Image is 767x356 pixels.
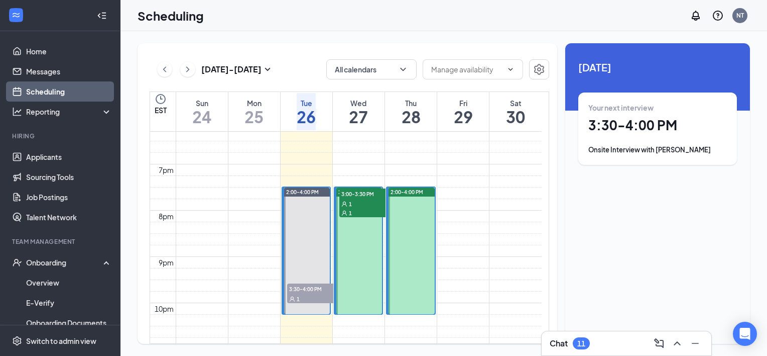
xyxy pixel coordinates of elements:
[262,63,274,75] svg: SmallChevronDown
[347,92,370,131] a: August 27, 2025
[190,92,213,131] a: August 24, 2025
[504,92,527,131] a: August 30, 2025
[297,98,316,108] div: Tue
[687,335,703,351] button: Minimize
[12,336,22,346] svg: Settings
[26,293,112,313] a: E-Verify
[398,64,408,74] svg: ChevronDown
[26,313,112,333] a: Onboarding Documents
[391,189,423,196] span: 2:00-4:00 PM
[192,108,211,125] h1: 24
[712,10,724,22] svg: QuestionInfo
[506,98,525,108] div: Sat
[138,7,204,24] h1: Scheduling
[550,338,568,349] h3: Chat
[689,337,701,349] svg: Minimize
[402,98,421,108] div: Thu
[297,296,300,303] span: 1
[155,105,167,115] span: EST
[452,92,475,131] a: August 29, 2025
[289,296,295,302] svg: User
[578,59,737,75] span: [DATE]
[736,11,744,20] div: NT
[157,211,176,222] div: 8pm
[26,61,112,81] a: Messages
[11,10,21,20] svg: WorkstreamLogo
[244,108,264,125] h1: 25
[690,10,702,22] svg: Notifications
[341,210,347,216] svg: User
[155,93,167,105] svg: Clock
[244,98,264,108] div: Mon
[588,145,727,155] div: Onsite Interview with [PERSON_NAME]
[153,303,176,314] div: 10pm
[588,103,727,113] div: Your next interview
[26,257,103,268] div: Onboarding
[160,63,170,75] svg: ChevronLeft
[180,62,195,77] button: ChevronRight
[192,98,211,108] div: Sun
[287,284,337,294] span: 3:30-4:00 PM
[157,257,176,268] div: 9pm
[669,335,685,351] button: ChevronUp
[26,187,112,207] a: Job Postings
[402,108,421,125] h1: 28
[12,132,110,140] div: Hiring
[26,167,112,187] a: Sourcing Tools
[506,65,515,73] svg: ChevronDown
[297,108,316,125] h1: 26
[201,64,262,75] h3: [DATE] - [DATE]
[183,63,193,75] svg: ChevronRight
[533,63,545,75] svg: Settings
[157,62,172,77] button: ChevronLeft
[577,339,585,348] div: 11
[326,59,417,79] button: All calendarsChevronDown
[12,257,22,268] svg: UserCheck
[12,237,110,246] div: Team Management
[733,322,757,346] div: Open Intercom Messenger
[588,117,727,134] h1: 3:30 - 4:00 PM
[454,98,473,108] div: Fri
[26,147,112,167] a: Applicants
[286,189,319,196] span: 2:00-4:00 PM
[671,337,683,349] svg: ChevronUp
[339,189,390,199] span: 3:00-3:30 PM
[12,107,22,117] svg: Analysis
[26,41,112,61] a: Home
[341,201,347,207] svg: User
[529,59,549,79] button: Settings
[653,337,665,349] svg: ComposeMessage
[26,273,112,293] a: Overview
[26,107,112,117] div: Reporting
[242,92,266,131] a: August 25, 2025
[349,98,368,108] div: Wed
[454,108,473,125] h1: 29
[26,207,112,227] a: Talent Network
[295,92,318,131] a: August 26, 2025
[97,11,107,21] svg: Collapse
[26,81,112,102] a: Scheduling
[506,108,525,125] h1: 30
[157,164,176,175] div: 7pm
[349,210,352,217] span: 1
[651,335,667,351] button: ComposeMessage
[349,108,368,125] h1: 27
[431,64,502,75] input: Manage availability
[349,201,352,208] span: 1
[400,92,423,131] a: August 28, 2025
[26,336,96,346] div: Switch to admin view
